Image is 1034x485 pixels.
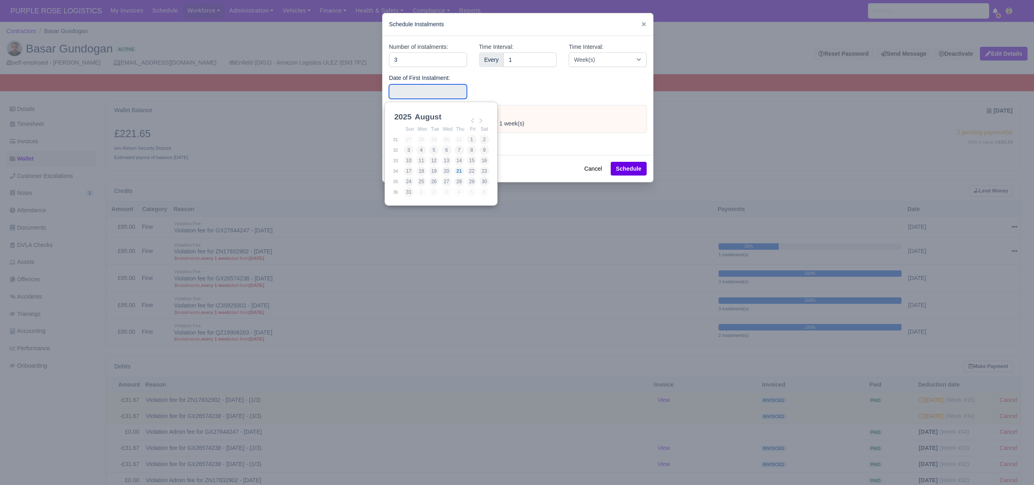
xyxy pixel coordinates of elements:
button: 8 [467,145,477,155]
div: 2025 [393,111,413,123]
button: Schedule [611,162,647,176]
abbr: Friday [470,126,475,132]
button: 27 [442,177,452,186]
div: Deduct from the driver every 1 week(s) [409,120,639,128]
abbr: Tuesday [431,126,439,132]
div: Every [479,52,504,67]
button: 31 [404,187,414,197]
button: 21 [454,166,464,176]
input: Use the arrow keys to pick a date [389,84,467,99]
button: 19 [429,166,439,176]
button: 25 [416,177,426,186]
button: Next Month [476,116,485,125]
td: 34 [393,166,404,176]
button: 16 [479,156,489,165]
button: 3 [404,145,414,155]
label: Time Interval: [479,42,514,52]
button: 17 [404,166,414,176]
td: 32 [393,145,404,155]
button: 1 [467,135,477,144]
label: Time Interval: [569,42,603,52]
abbr: Wednesday [443,126,452,132]
button: 4 [416,145,426,155]
label: Number of instalments: [389,42,448,52]
button: 26 [429,177,439,186]
td: 36 [393,187,404,197]
button: 6 [442,145,452,155]
h6: Payment Plan [409,111,639,118]
button: 29 [467,177,477,186]
abbr: Saturday [481,126,488,132]
button: 12 [429,156,439,165]
button: 24 [404,177,414,186]
button: 5 [429,145,439,155]
label: Date of First Instalment: [389,73,450,83]
button: 9 [479,145,489,155]
button: 23 [479,166,489,176]
button: 2 [479,135,489,144]
button: 22 [467,166,477,176]
button: 15 [467,156,477,165]
button: 10 [404,156,414,165]
button: Cancel [579,162,607,176]
button: 20 [442,166,452,176]
td: 33 [393,155,404,166]
button: Previous Month [468,116,477,125]
button: 28 [454,177,464,186]
button: 18 [416,166,426,176]
td: 35 [393,176,404,187]
button: 7 [454,145,464,155]
iframe: Chat Widget [994,446,1034,485]
button: 14 [454,156,464,165]
abbr: Sunday [406,126,414,132]
div: August [413,111,443,123]
div: Schedule Instalments [382,13,653,36]
abbr: Thursday [456,126,464,132]
td: 31 [393,134,404,145]
button: 11 [416,156,426,165]
button: 30 [479,177,489,186]
abbr: Monday [418,126,427,132]
button: 13 [442,156,452,165]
